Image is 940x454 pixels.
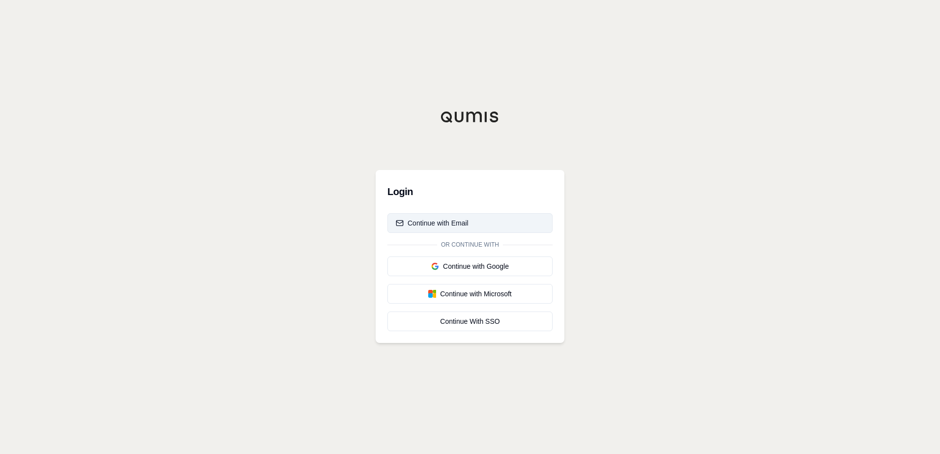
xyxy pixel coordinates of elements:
a: Continue With SSO [387,312,553,331]
div: Continue with Google [396,261,544,271]
button: Continue with Email [387,213,553,233]
h3: Login [387,182,553,201]
div: Continue With SSO [396,316,544,326]
button: Continue with Microsoft [387,284,553,304]
span: Or continue with [437,241,503,249]
div: Continue with Email [396,218,469,228]
button: Continue with Google [387,256,553,276]
img: Qumis [441,111,499,123]
div: Continue with Microsoft [396,289,544,299]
